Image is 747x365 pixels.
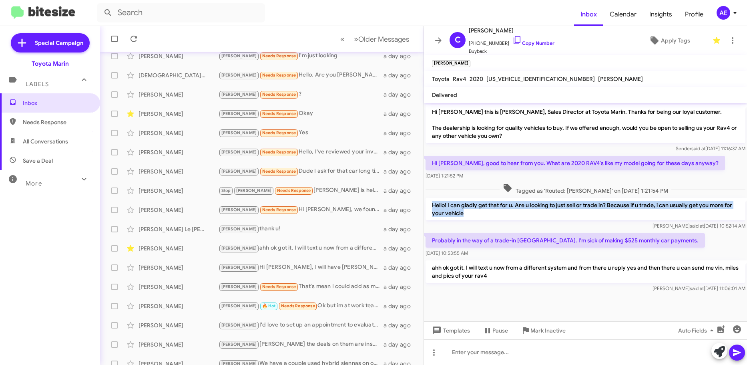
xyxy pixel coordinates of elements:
[358,35,409,44] span: Older Messages
[384,129,417,137] div: a day ago
[574,3,603,26] a: Inbox
[384,148,417,156] div: a day ago
[430,323,470,338] span: Templates
[530,323,566,338] span: Mark Inactive
[262,169,296,174] span: Needs Response
[219,282,384,291] div: That's mean I could add as much accessories I want? Or that depends of the model? Sorry for so ma...
[672,323,723,338] button: Auto Fields
[384,341,417,349] div: a day ago
[221,284,257,289] span: [PERSON_NAME]
[384,302,417,310] div: a day ago
[139,244,219,252] div: [PERSON_NAME]
[139,167,219,175] div: [PERSON_NAME]
[219,167,384,176] div: Dude I ask for that car long time ago
[139,321,219,329] div: [PERSON_NAME]
[340,34,345,44] span: «
[643,3,679,26] span: Insights
[139,91,219,99] div: [PERSON_NAME]
[221,246,257,251] span: [PERSON_NAME]
[384,244,417,252] div: a day ago
[384,91,417,99] div: a day ago
[603,3,643,26] a: Calendar
[139,52,219,60] div: [PERSON_NAME]
[139,129,219,137] div: [PERSON_NAME]
[221,342,257,347] span: [PERSON_NAME]
[221,130,257,135] span: [PERSON_NAME]
[691,145,705,151] span: said at
[426,173,463,179] span: [DATE] 1:21:52 PM
[630,33,709,48] button: Apply Tags
[424,323,476,338] button: Templates
[221,303,257,309] span: [PERSON_NAME]
[432,91,457,99] span: Delivered
[453,75,466,83] span: Rav4
[221,149,257,155] span: [PERSON_NAME]
[426,233,705,248] p: Probably in the way of a trade-in [GEOGRAPHIC_DATA]. I'm sick of making $525 monthly car payments.
[219,263,384,272] div: Hi [PERSON_NAME], I will have [PERSON_NAME] from my sales team reach out to you.
[281,303,315,309] span: Needs Response
[432,75,450,83] span: Toyota
[219,244,384,253] div: ahh ok got it. I will text u now from a different system and from there u reply yes and then ther...
[262,53,296,58] span: Needs Response
[262,284,296,289] span: Needs Response
[690,223,704,229] span: said at
[139,148,219,156] div: [PERSON_NAME]
[221,207,257,212] span: [PERSON_NAME]
[426,198,745,220] p: Hello! I can gladly get that for u. Are u looking to just sell or trade in? Because if u trade, i...
[32,60,69,68] div: Toyota Marin
[679,3,710,26] a: Profile
[690,285,704,291] span: said at
[139,206,219,214] div: [PERSON_NAME]
[219,301,384,311] div: Ok but im at work teaching cant answer phone
[219,51,384,60] div: I'm just looking
[23,99,91,107] span: Inbox
[384,110,417,118] div: a day ago
[139,110,219,118] div: [PERSON_NAME]
[384,187,417,195] div: a day ago
[221,169,257,174] span: [PERSON_NAME]
[384,167,417,175] div: a day ago
[219,71,384,80] div: Hello. Are you [PERSON_NAME]'s supervisor?
[469,47,554,55] span: Buyback
[35,39,83,47] span: Special Campaign
[426,156,725,170] p: Hi [PERSON_NAME], good to hear from you. What are 2020 RAV4's like my model going for these days ...
[221,73,257,78] span: [PERSON_NAME]
[23,137,68,145] span: All Conversations
[384,283,417,291] div: a day ago
[653,285,745,291] span: [PERSON_NAME] [DATE] 11:06:01 AM
[426,260,745,283] p: ahh ok got it. I will text u now from a different system and from there u reply yes and then ther...
[23,118,91,126] span: Needs Response
[139,283,219,291] div: [PERSON_NAME]
[335,31,349,47] button: Previous
[262,73,296,78] span: Needs Response
[23,157,53,165] span: Save a Deal
[236,188,272,193] span: [PERSON_NAME]
[219,340,384,349] div: [PERSON_NAME] the deals on them are insane right now. We have 5k off and 2.99% financing. Is ther...
[455,34,461,46] span: C
[219,90,384,99] div: ?
[349,31,414,47] button: Next
[221,226,257,232] span: [PERSON_NAME]
[512,40,554,46] a: Copy Number
[221,53,257,58] span: [PERSON_NAME]
[514,323,572,338] button: Mark Inactive
[262,149,296,155] span: Needs Response
[221,188,231,193] span: Stop
[219,224,384,234] div: thank u!
[26,81,49,88] span: Labels
[262,303,276,309] span: 🔥 Hot
[262,92,296,97] span: Needs Response
[384,52,417,60] div: a day ago
[710,6,738,20] button: AE
[219,321,384,330] div: I'd love to set up an appointment to evaluate your 2023 Toyota Tundra. When are you available to ...
[678,323,717,338] span: Auto Fields
[500,183,671,195] span: Tagged as 'Routed: [PERSON_NAME]' on [DATE] 1:21:54 PM
[486,75,595,83] span: [US_VEHICLE_IDENTIFICATION_NUMBER]
[221,323,257,328] span: [PERSON_NAME]
[139,341,219,349] div: [PERSON_NAME]
[426,250,468,256] span: [DATE] 10:53:55 AM
[262,130,296,135] span: Needs Response
[139,225,219,233] div: [PERSON_NAME] Le [PERSON_NAME]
